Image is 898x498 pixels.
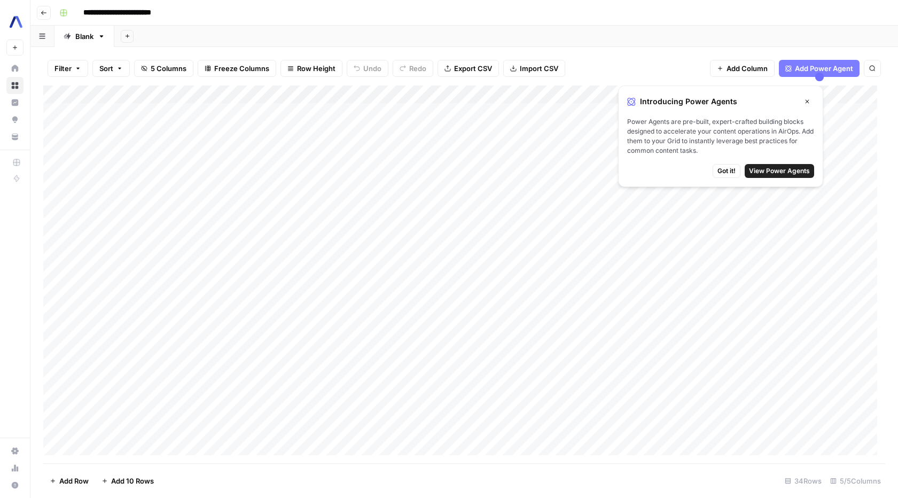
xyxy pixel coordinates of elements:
a: Usage [6,460,24,477]
button: Workspace: AssemblyAI [6,9,24,35]
a: Opportunities [6,111,24,128]
div: 5/5 Columns [826,472,885,489]
span: Redo [409,63,426,74]
button: Row Height [280,60,342,77]
span: Export CSV [454,63,492,74]
button: Add 10 Rows [95,472,160,489]
div: Blank [75,31,93,42]
button: View Power Agents [745,164,814,178]
span: Add Column [727,63,768,74]
a: Settings [6,442,24,460]
div: 34 Rows [780,472,826,489]
button: Add Row [43,472,95,489]
button: 5 Columns [134,60,193,77]
button: Freeze Columns [198,60,276,77]
div: Introducing Power Agents [627,95,814,108]
a: Your Data [6,128,24,145]
button: Export CSV [438,60,499,77]
button: Add Column [710,60,775,77]
span: Row Height [297,63,335,74]
button: Help + Support [6,477,24,494]
span: Add Row [59,476,89,486]
button: Sort [92,60,130,77]
span: Filter [54,63,72,74]
img: AssemblyAI Logo [6,12,26,32]
span: Add 10 Rows [111,476,154,486]
span: Import CSV [520,63,558,74]
span: 5 Columns [151,63,186,74]
button: Import CSV [503,60,565,77]
span: View Power Agents [749,166,810,176]
span: Add Power Agent [795,63,853,74]
span: Got it! [717,166,736,176]
a: Insights [6,94,24,111]
button: Filter [48,60,88,77]
span: Sort [99,63,113,74]
a: Home [6,60,24,77]
a: Browse [6,77,24,94]
button: Undo [347,60,388,77]
span: Undo [363,63,381,74]
span: Freeze Columns [214,63,269,74]
a: Blank [54,26,114,47]
button: Redo [393,60,433,77]
button: Got it! [713,164,740,178]
span: Power Agents are pre-built, expert-crafted building blocks designed to accelerate your content op... [627,117,814,155]
button: Add Power Agent [779,60,860,77]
